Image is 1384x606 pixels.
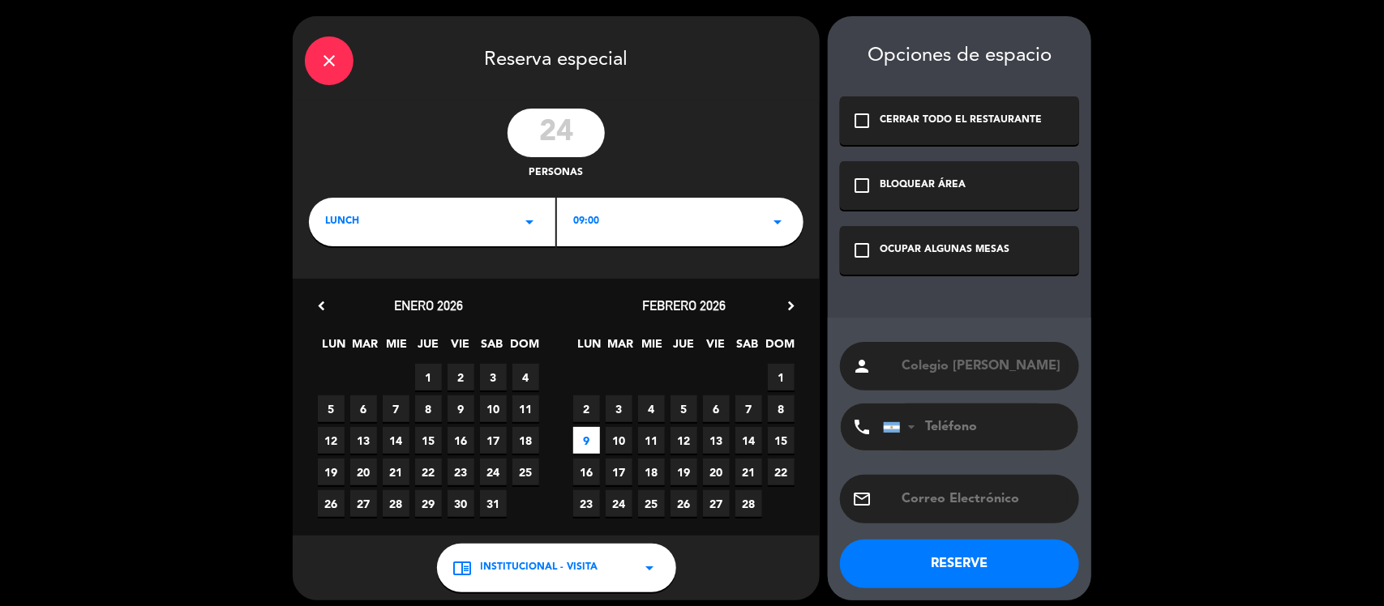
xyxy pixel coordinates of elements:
span: 12 [671,427,697,454]
span: 28 [383,490,409,517]
span: 5 [318,395,345,422]
i: close [319,51,339,70]
span: 15 [415,427,442,454]
span: 1 [768,364,795,390]
span: DOM [510,335,537,361]
span: 8 [768,395,795,422]
span: 2 [573,395,600,422]
span: 11 [638,427,665,454]
span: 7 [735,395,762,422]
span: VIE [447,335,473,361]
i: person [852,356,872,376]
div: OCUPAR ALGUNAS MESAS [880,242,1009,258]
input: Teléfono [883,403,1061,450]
span: 23 [448,459,474,485]
div: BLOQUEAR ÁREA [880,177,966,194]
span: 3 [606,395,632,422]
span: 22 [768,459,795,485]
span: 21 [383,459,409,485]
span: 25 [638,490,665,517]
span: 9 [448,395,474,422]
span: 25 [512,459,539,485]
i: arrow_drop_down [641,558,660,578]
span: enero 2026 [394,297,463,314]
span: 4 [638,395,665,422]
span: 14 [383,427,409,454]
input: Nombre [900,355,1067,378]
span: 6 [350,395,377,422]
span: 24 [480,459,507,485]
span: 29 [415,490,442,517]
span: MAR [352,335,379,361]
span: febrero 2026 [642,297,726,314]
span: 28 [735,490,762,517]
span: 1 [415,364,442,390]
i: chevron_left [313,297,330,314]
span: 3 [480,364,507,390]
span: 19 [318,459,345,485]
span: 7 [383,395,409,422]
input: 0 [508,109,605,157]
span: 17 [480,427,507,454]
span: 8 [415,395,442,422]
span: DOM [765,335,792,361]
span: LUN [576,335,602,361]
span: 6 [703,395,730,422]
span: INSTITUCIONAL - VISITA [481,560,598,576]
span: 15 [768,427,795,454]
i: check_box_outline_blank [852,176,872,195]
i: check_box_outline_blank [852,111,872,130]
i: phone [852,417,872,437]
span: 27 [703,490,730,517]
span: personas [529,165,584,181]
span: 31 [480,490,507,517]
i: arrow_drop_down [520,212,539,232]
span: 19 [671,459,697,485]
div: Argentina: +54 [884,404,921,450]
span: VIE [702,335,729,361]
span: 20 [350,459,377,485]
span: JUE [415,335,442,361]
i: email [852,489,872,509]
span: LUN [320,335,347,361]
span: 11 [512,395,539,422]
span: 13 [703,427,730,454]
span: 10 [480,395,507,422]
i: chrome_reader_mode [453,558,473,578]
span: 20 [703,459,730,485]
span: 12 [318,427,345,454]
span: 09:00 [573,214,599,230]
span: SAB [734,335,761,361]
span: 5 [671,395,697,422]
span: 4 [512,364,539,390]
div: Opciones de espacio [840,45,1079,68]
span: 10 [606,427,632,454]
span: 17 [606,459,632,485]
span: 18 [512,427,539,454]
span: 24 [606,490,632,517]
span: 26 [318,490,345,517]
div: CERRAR TODO EL RESTAURANTE [880,113,1042,129]
input: Correo Electrónico [900,488,1067,510]
span: 22 [415,459,442,485]
i: chevron_right [782,297,799,314]
div: Reserva especial [293,16,820,100]
span: 23 [573,490,600,517]
span: 14 [735,427,762,454]
span: 2 [448,364,474,390]
span: 9 [573,427,600,454]
span: 30 [448,490,474,517]
span: 21 [735,459,762,485]
span: 16 [573,459,600,485]
button: RESERVE [840,540,1079,588]
span: MAR [607,335,634,361]
span: 13 [350,427,377,454]
span: LUNCH [325,214,359,230]
span: MIE [383,335,410,361]
span: 26 [671,490,697,517]
span: JUE [671,335,697,361]
span: 27 [350,490,377,517]
span: SAB [478,335,505,361]
i: check_box_outline_blank [852,241,872,260]
span: 16 [448,427,474,454]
